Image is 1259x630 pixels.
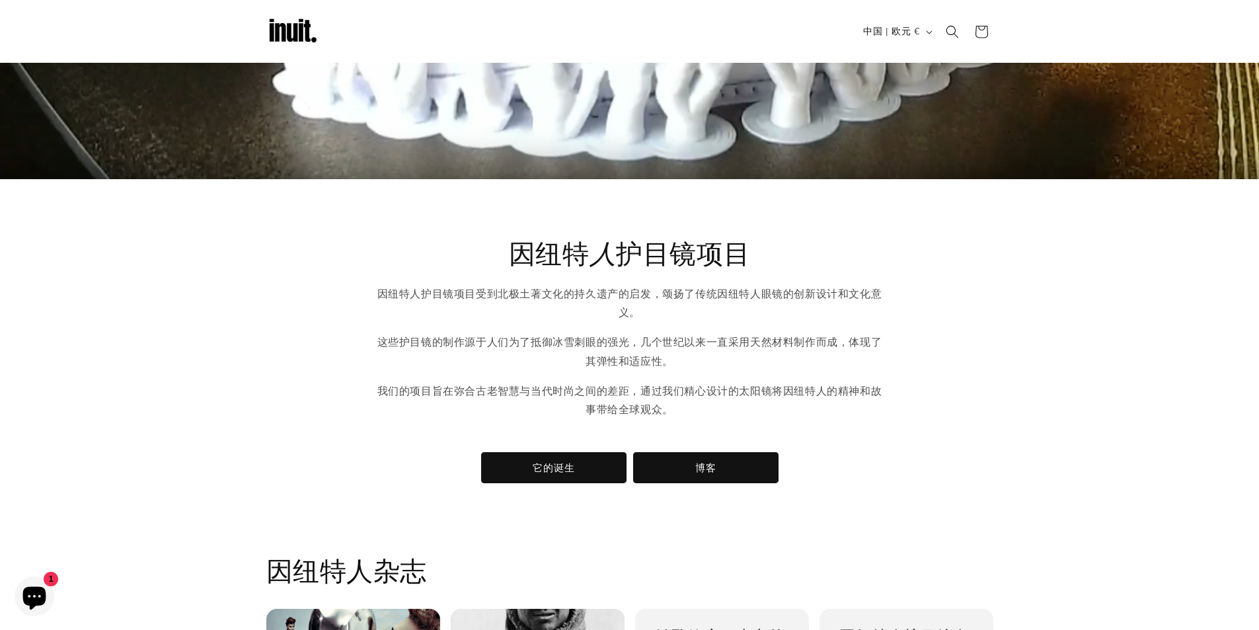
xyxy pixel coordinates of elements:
font: 因纽特 [509,237,590,272]
font: 这些护目镜的制作源于人们为了抵御冰雪刺眼的强光，几个世纪以来一直采用天然材料制作而成，体现了其弹性和适应性。 [377,335,882,369]
button: 中国 | 欧元 € [855,19,937,44]
font: 我们的项目旨在弥合古老智慧与当代时尚之间的差距，通过我们精心设计的太阳镜将因纽特人的精神和故事带给全球观众。 [377,384,882,418]
a: 它的诞生 [481,452,627,483]
font: 因纽特人杂志 [266,554,428,590]
inbox-online-store-chat: Shopify 在线商店聊天 [11,576,58,619]
summary: 搜索 [938,17,967,46]
a: 博客 [633,452,779,483]
font: 因纽特人护目镜项目受到北极土著文化的持久遗产的启发，颂扬了传统因纽特人眼镜的创新设计和文化意义。 [377,287,882,321]
img: 因纽特人标志 [266,5,319,58]
font: 护目镜项目 [616,237,750,272]
font: 中国 | 欧元 € [863,25,919,38]
font: 人 [590,237,617,272]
